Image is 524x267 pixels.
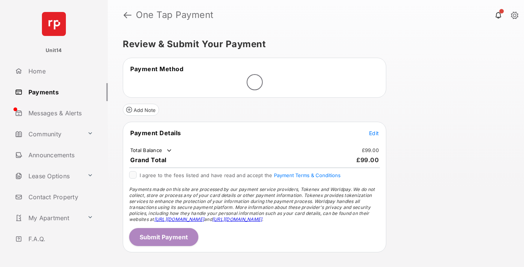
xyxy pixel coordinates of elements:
[136,10,214,19] strong: One Tap Payment
[12,167,84,185] a: Lease Options
[129,228,198,246] button: Submit Payment
[12,104,108,122] a: Messages & Alerts
[123,40,503,49] h5: Review & Submit Your Payment
[12,209,84,227] a: My Apartment
[12,146,108,164] a: Announcements
[274,172,341,178] button: I agree to the fees listed and have read and accept the
[123,104,159,116] button: Add Note
[12,83,108,101] a: Payments
[12,62,108,80] a: Home
[12,188,108,206] a: Contact Property
[130,147,173,154] td: Total Balance
[140,172,341,178] span: I agree to the fees listed and have read and accept the
[12,125,84,143] a: Community
[154,216,204,222] a: [URL][DOMAIN_NAME]
[362,147,380,154] td: £99.00
[130,129,181,137] span: Payment Details
[356,156,379,164] span: £99.00
[42,12,66,36] img: svg+xml;base64,PHN2ZyB4bWxucz0iaHR0cDovL3d3dy53My5vcmcvMjAwMC9zdmciIHdpZHRoPSI2NCIgaGVpZ2h0PSI2NC...
[369,130,379,136] span: Edit
[12,230,108,248] a: F.A.Q.
[369,129,379,137] button: Edit
[46,47,62,54] p: Unit14
[130,156,167,164] span: Grand Total
[212,216,262,222] a: [URL][DOMAIN_NAME]
[130,65,183,73] span: Payment Method
[129,186,375,222] span: Payments made on this site are processed by our payment service providers, Tokenex and Worldpay. ...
